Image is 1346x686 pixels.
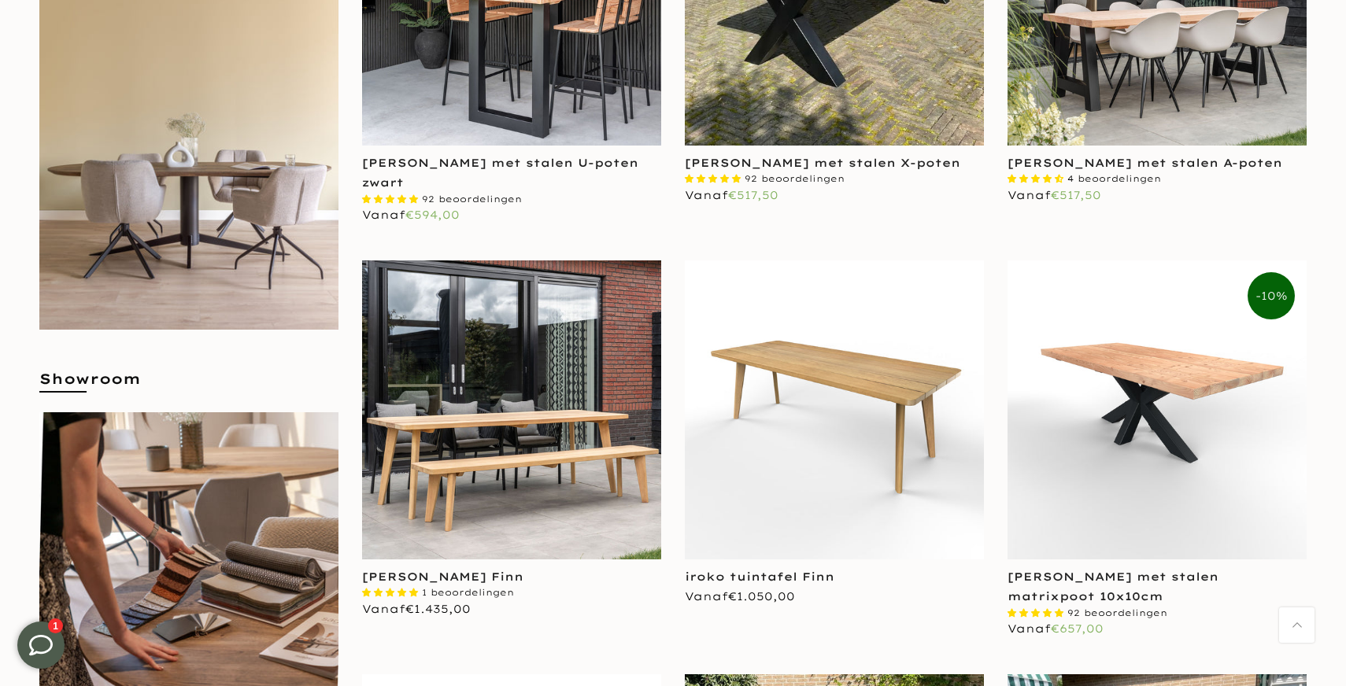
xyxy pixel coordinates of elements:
[362,208,460,222] span: Vanaf
[1008,156,1282,170] a: [PERSON_NAME] met stalen A-poten
[362,570,523,584] a: [PERSON_NAME] Finn
[1279,607,1315,643] a: Terug naar boven
[728,188,778,202] span: €517,50
[745,173,845,184] span: 92 beoordelingen
[1051,621,1104,636] span: €657,00
[728,589,795,603] span: €1.050,00
[1008,260,1307,559] img: Rechthoekige douglas tuintafel met zwarte stalen matrixpoot van 10x10cm
[685,589,795,603] span: Vanaf
[1008,607,1067,618] span: 4.87 stars
[362,194,422,205] span: 4.87 stars
[362,587,422,598] span: 5.00 stars
[685,188,778,202] span: Vanaf
[362,602,471,616] span: Vanaf
[1067,607,1167,618] span: 92 beoordelingen
[39,369,338,404] h5: Showroom
[1008,621,1104,636] span: Vanaf
[1051,188,1101,202] span: €517,50
[1248,272,1295,319] span: -10%
[2,606,80,684] iframe: toggle-frame
[1067,173,1161,184] span: 4 beoordelingen
[362,156,638,190] a: [PERSON_NAME] met stalen U-poten zwart
[685,570,834,584] a: iroko tuintafel Finn
[422,587,514,598] span: 1 beoordelingen
[1008,173,1067,184] span: 4.50 stars
[405,208,460,222] span: €594,00
[405,602,471,616] span: €1.435,00
[685,173,745,184] span: 4.87 stars
[1008,188,1101,202] span: Vanaf
[422,194,522,205] span: 92 beoordelingen
[685,156,960,170] a: [PERSON_NAME] met stalen X-poten
[1008,570,1218,603] a: [PERSON_NAME] met stalen matrixpoot 10x10cm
